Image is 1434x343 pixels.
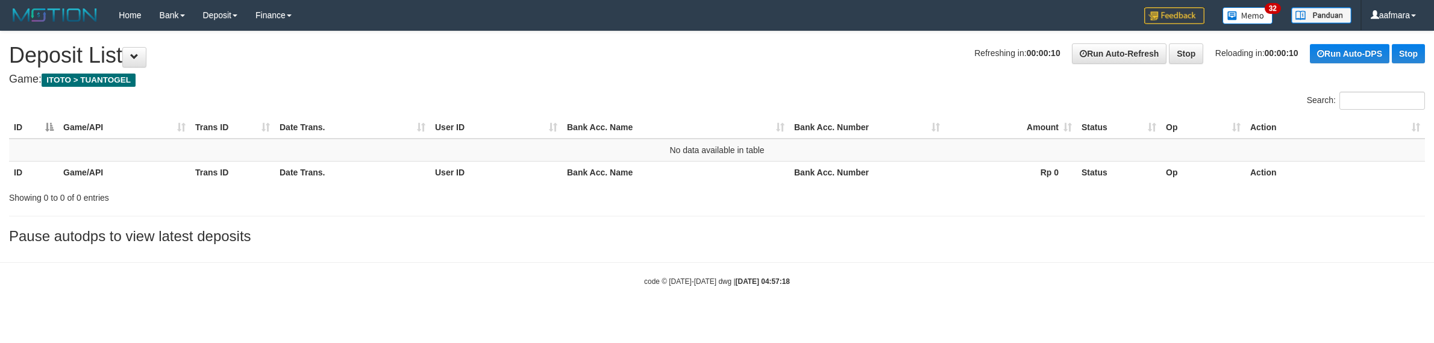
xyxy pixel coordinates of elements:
img: MOTION_logo.png [9,6,101,24]
strong: 00:00:10 [1265,48,1298,58]
th: ID [9,161,58,183]
div: Showing 0 to 0 of 0 entries [9,187,589,204]
a: Stop [1169,43,1203,64]
a: Stop [1392,44,1425,63]
th: Action [1245,161,1425,183]
th: Amount: activate to sort column ascending [945,116,1077,139]
th: Status: activate to sort column ascending [1077,116,1161,139]
h3: Pause autodps to view latest deposits [9,228,1425,244]
th: Bank Acc. Number: activate to sort column ascending [789,116,945,139]
span: ITOTO > TUANTOGEL [42,74,136,87]
span: Refreshing in: [974,48,1060,58]
a: Run Auto-DPS [1310,44,1389,63]
img: panduan.png [1291,7,1351,24]
th: Op [1161,161,1245,183]
th: Bank Acc. Name [562,161,789,183]
th: Trans ID [190,161,275,183]
th: Rp 0 [945,161,1077,183]
th: Date Trans.: activate to sort column ascending [275,116,430,139]
th: Action: activate to sort column ascending [1245,116,1425,139]
td: No data available in table [9,139,1425,162]
strong: [DATE] 04:57:18 [736,277,790,286]
img: Feedback.jpg [1144,7,1204,24]
th: Date Trans. [275,161,430,183]
th: Op: activate to sort column ascending [1161,116,1245,139]
th: Bank Acc. Name: activate to sort column ascending [562,116,789,139]
a: Run Auto-Refresh [1072,43,1166,64]
th: Bank Acc. Number [789,161,945,183]
strong: 00:00:10 [1027,48,1060,58]
small: code © [DATE]-[DATE] dwg | [644,277,790,286]
th: Game/API [58,161,190,183]
h4: Game: [9,74,1425,86]
th: Status [1077,161,1161,183]
th: Game/API: activate to sort column ascending [58,116,190,139]
label: Search: [1307,92,1425,110]
input: Search: [1339,92,1425,110]
h1: Deposit List [9,43,1425,68]
span: Reloading in: [1215,48,1298,58]
th: User ID [430,161,562,183]
span: 32 [1265,3,1281,14]
img: Button%20Memo.svg [1223,7,1273,24]
th: Trans ID: activate to sort column ascending [190,116,275,139]
th: User ID: activate to sort column ascending [430,116,562,139]
th: ID: activate to sort column descending [9,116,58,139]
